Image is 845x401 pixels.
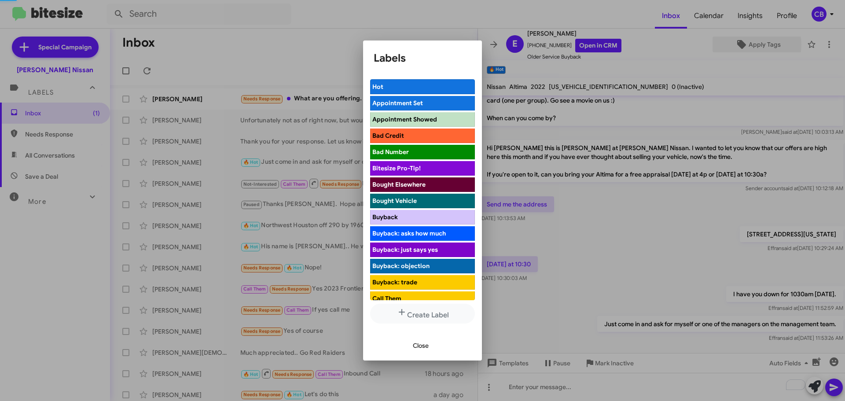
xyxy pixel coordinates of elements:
[370,304,475,324] button: Create Label
[372,164,421,172] span: Bitesize Pro-Tip!
[372,115,437,123] span: Appointment Showed
[372,278,417,286] span: Buyback: trade
[372,262,430,270] span: Buyback: objection
[372,148,409,156] span: Bad Number
[372,99,423,107] span: Appointment Set
[372,83,383,91] span: Hot
[374,51,471,65] h1: Labels
[372,197,417,205] span: Bought Vehicle
[406,338,436,353] button: Close
[372,294,401,302] span: Call Them
[372,246,438,254] span: Buyback: just says yes
[372,213,398,221] span: Buyback
[413,338,429,353] span: Close
[372,132,404,140] span: Bad Credit
[372,229,446,237] span: Buyback: asks how much
[372,180,426,188] span: Bought Elsewhere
